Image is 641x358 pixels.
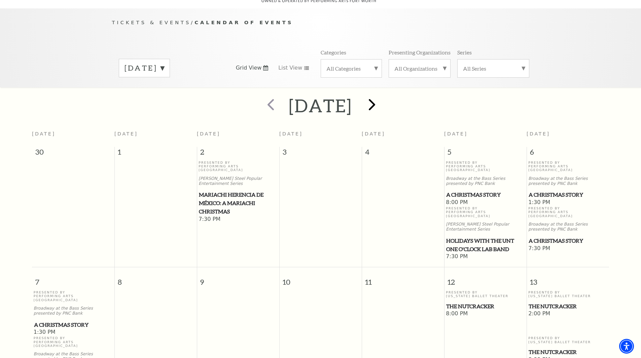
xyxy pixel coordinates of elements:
[529,237,607,245] span: A Christmas Story
[197,131,220,136] span: [DATE]
[528,245,607,252] span: 7:30 PM
[362,267,444,290] span: 11
[278,64,302,72] span: List View
[326,65,376,72] label: All Categories
[528,199,607,206] span: 1:30 PM
[280,267,362,290] span: 10
[115,147,197,160] span: 1
[197,147,279,160] span: 2
[446,310,525,318] span: 8:00 PM
[389,49,451,56] p: Presenting Organizations
[528,290,607,298] p: Presented By [US_STATE] Ballet Theater
[527,267,609,290] span: 13
[197,267,279,290] span: 9
[529,191,607,199] span: A Christmas Story
[236,64,262,72] span: Grid View
[199,176,278,186] p: [PERSON_NAME] Steel Popular Entertainment Series
[280,147,362,160] span: 3
[112,18,529,27] p: /
[362,147,444,160] span: 4
[446,253,525,261] span: 7:30 PM
[529,302,607,311] span: The Nutcracker
[446,290,525,298] p: Presented By [US_STATE] Ballet Theater
[444,267,527,290] span: 12
[463,65,524,72] label: All Series
[446,199,525,206] span: 8:00 PM
[446,176,525,186] p: Broadway at the Bass Series presented by PNC Bank
[362,131,385,136] span: [DATE]
[457,49,472,56] p: Series
[114,131,138,136] span: [DATE]
[444,131,468,136] span: [DATE]
[124,63,164,73] label: [DATE]
[289,95,352,116] h2: [DATE]
[394,65,445,72] label: All Organizations
[446,302,525,311] span: The Nutcracker
[529,348,607,356] span: The Nutcracker
[446,206,525,218] p: Presented By Performing Arts [GEOGRAPHIC_DATA]
[528,206,607,218] p: Presented By Performing Arts [GEOGRAPHIC_DATA]
[32,131,56,136] span: [DATE]
[321,49,346,56] p: Categories
[619,339,634,354] div: Accessibility Menu
[446,237,525,253] span: Holidays with the UNT One O'Clock Lab Band
[34,290,113,302] p: Presented By Performing Arts [GEOGRAPHIC_DATA]
[32,147,114,160] span: 30
[444,147,527,160] span: 5
[194,19,293,25] span: Calendar of Events
[359,94,383,118] button: next
[199,191,277,215] span: Mariachi Herencia de México: A Mariachi Christmas
[528,176,607,186] p: Broadway at the Bass Series presented by PNC Bank
[34,321,112,329] span: A Christmas Story
[199,161,278,172] p: Presented By Performing Arts [GEOGRAPHIC_DATA]
[258,94,282,118] button: prev
[527,131,550,136] span: [DATE]
[446,161,525,172] p: Presented By Performing Arts [GEOGRAPHIC_DATA]
[34,306,113,316] p: Broadway at the Bass Series presented by PNC Bank
[32,267,114,290] span: 7
[528,310,607,318] span: 2:00 PM
[446,191,525,199] span: A Christmas Story
[115,267,197,290] span: 8
[112,19,191,25] span: Tickets & Events
[528,336,607,344] p: Presented By [US_STATE] Ballet Theater
[528,161,607,172] p: Presented By Performing Arts [GEOGRAPHIC_DATA]
[527,147,609,160] span: 6
[199,216,278,223] span: 7:30 PM
[528,222,607,232] p: Broadway at the Bass Series presented by PNC Bank
[34,336,113,348] p: Presented By Performing Arts [GEOGRAPHIC_DATA]
[279,131,303,136] span: [DATE]
[446,222,525,232] p: [PERSON_NAME] Steel Popular Entertainment Series
[34,329,113,336] span: 1:30 PM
